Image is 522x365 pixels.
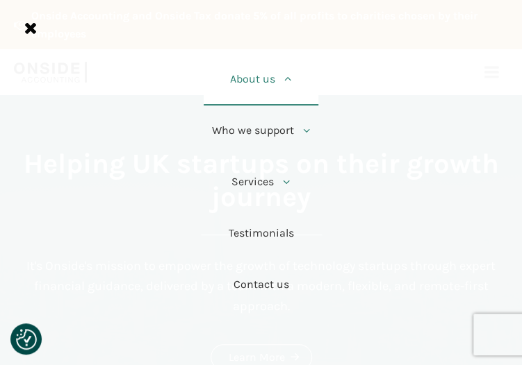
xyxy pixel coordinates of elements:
[204,260,318,311] a: Contact us
[16,329,37,350] img: Revisit consent button
[204,157,318,208] a: Services
[204,105,318,157] a: Who we support
[204,54,318,105] a: About us
[16,329,37,350] button: Consent Preferences
[204,208,318,260] a: Testimonials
